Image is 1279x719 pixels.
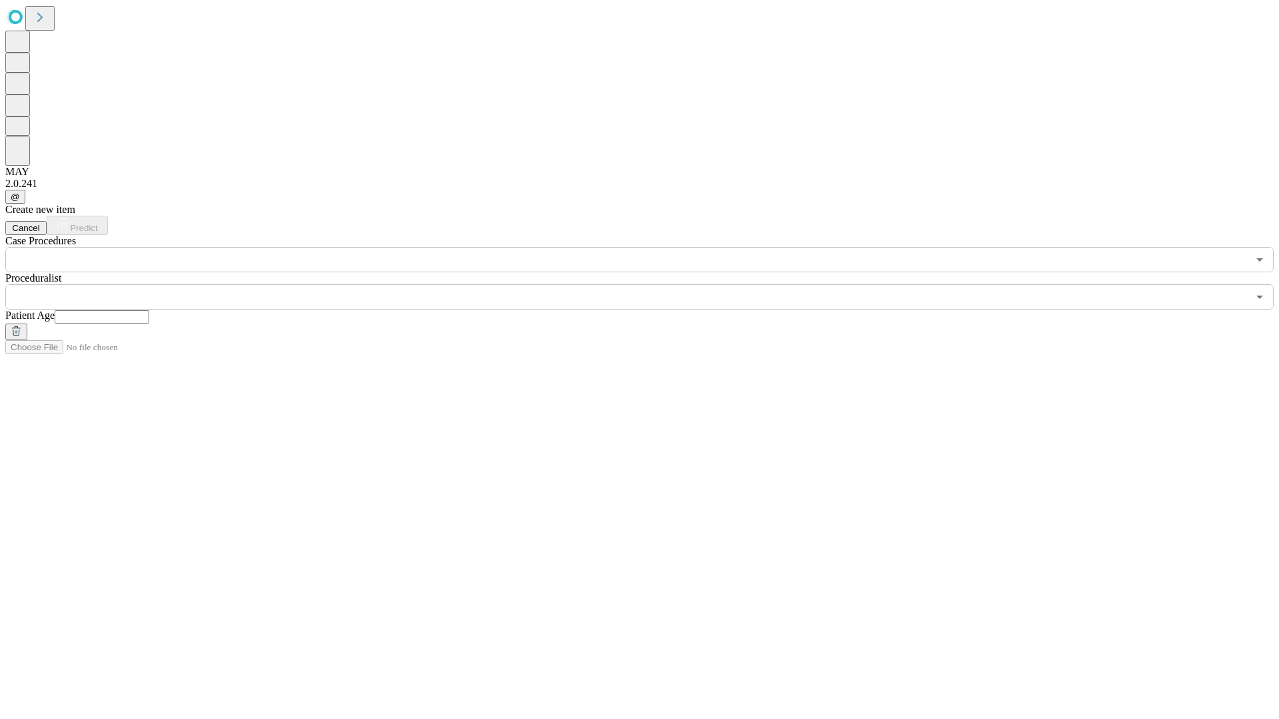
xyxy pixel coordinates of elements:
[1250,250,1269,269] button: Open
[5,221,47,235] button: Cancel
[5,235,76,246] span: Scheduled Procedure
[11,192,20,202] span: @
[1250,288,1269,306] button: Open
[5,166,1274,178] div: MAY
[5,310,55,321] span: Patient Age
[5,178,1274,190] div: 2.0.241
[5,204,75,215] span: Create new item
[70,223,97,233] span: Predict
[47,216,108,235] button: Predict
[5,190,25,204] button: @
[12,223,40,233] span: Cancel
[5,272,61,284] span: Proceduralist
